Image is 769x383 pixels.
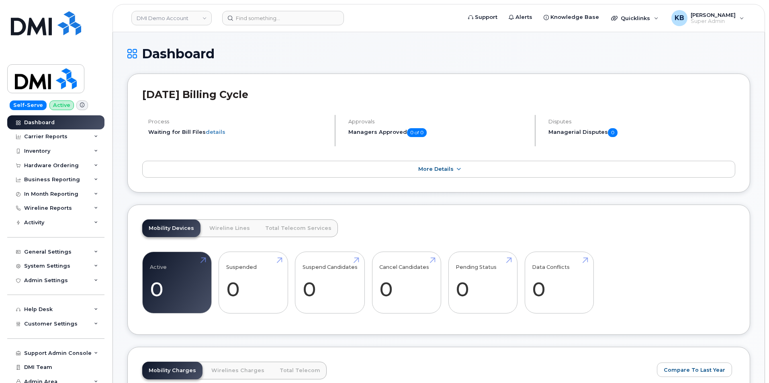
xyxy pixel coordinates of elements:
h5: Managers Approved [348,128,528,137]
a: Wirelines Charges [205,362,271,379]
a: Mobility Devices [142,219,200,237]
span: More Details [418,166,454,172]
li: Waiting for Bill Files [148,128,328,136]
h4: Disputes [548,119,735,125]
a: Total Telecom Services [259,219,338,237]
a: Total Telecom [273,362,327,379]
a: Pending Status 0 [456,256,510,309]
a: Data Conflicts 0 [532,256,586,309]
h4: Process [148,119,328,125]
a: Cancel Candidates 0 [379,256,434,309]
span: Compare To Last Year [664,366,725,374]
a: details [206,129,225,135]
a: Active 0 [150,256,204,309]
a: Wireline Lines [203,219,256,237]
h4: Approvals [348,119,528,125]
span: 0 [608,128,618,137]
h5: Managerial Disputes [548,128,735,137]
span: 0 of 0 [407,128,427,137]
h2: [DATE] Billing Cycle [142,88,735,100]
a: Suspended 0 [226,256,280,309]
a: Suspend Candidates 0 [303,256,358,309]
button: Compare To Last Year [657,363,732,377]
a: Mobility Charges [142,362,202,379]
h1: Dashboard [127,47,750,61]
